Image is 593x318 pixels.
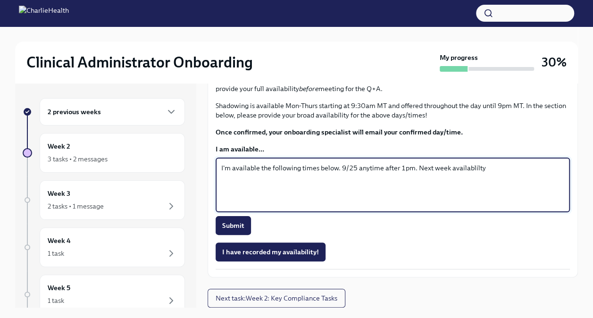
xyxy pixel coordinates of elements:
textarea: I'm available the following times below. 9/25 anytime after 1pm. Next week availablilty [221,162,564,208]
h6: Week 2 [48,141,70,151]
button: Next task:Week 2: Key Compliance Tasks [208,289,345,308]
span: Next task : Week 2: Key Compliance Tasks [216,293,337,303]
h6: Week 4 [48,235,71,246]
h2: Clinical Administrator Onboarding [26,53,253,72]
a: Week 41 task [23,227,185,267]
div: 2 tasks • 1 message [48,201,104,211]
span: Submit [222,221,244,230]
a: Week 51 task [23,275,185,314]
h6: 2 previous weeks [48,107,101,117]
a: Week 23 tasks • 2 messages [23,133,185,173]
label: I am available... [216,144,570,154]
button: I have recorded my availability! [216,243,326,261]
div: 3 tasks • 2 messages [48,154,108,164]
div: 1 task [48,249,64,258]
p: Shadowing is available Mon-Thurs starting at 9:30am MT and offered throughout the day until 9pm M... [216,101,570,120]
img: CharlieHealth [19,6,69,21]
div: 1 task [48,296,64,305]
strong: Once confirmed, your onboarding specialist will email your confirmed day/time. [216,128,463,136]
h3: 30% [542,54,567,71]
em: before [299,84,318,93]
button: Submit [216,216,251,235]
a: Week 32 tasks • 1 message [23,180,185,220]
h6: Week 5 [48,283,70,293]
strong: My progress [440,53,478,62]
span: I have recorded my availability! [222,247,319,257]
div: 2 previous weeks [40,98,185,126]
h6: Week 3 [48,188,70,199]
